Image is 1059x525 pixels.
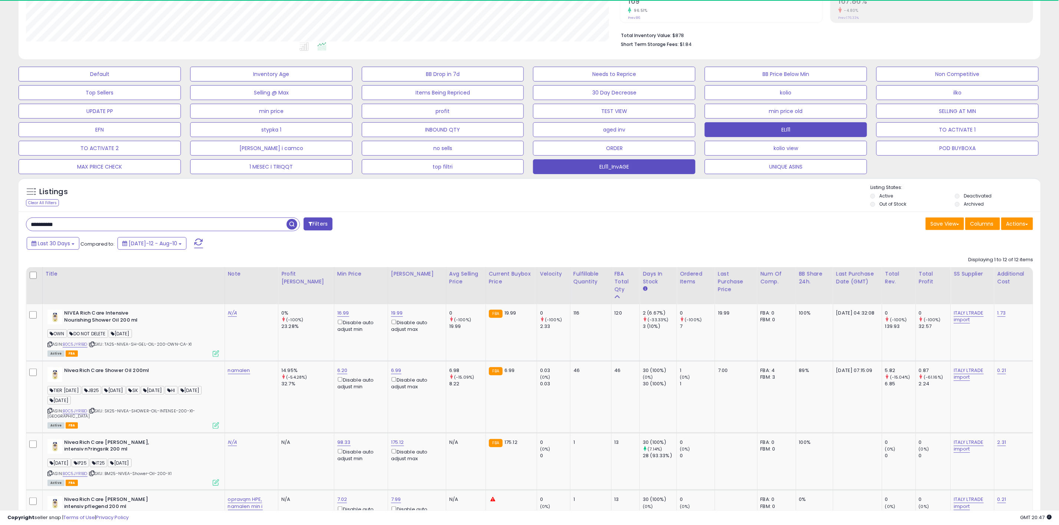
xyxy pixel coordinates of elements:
[449,310,486,316] div: 0
[190,104,353,119] button: min price
[643,452,676,459] div: 28 (93.33%)
[64,496,154,512] b: Nivea Rich Care [PERSON_NAME] intensiv pflegend 200 ml
[545,317,562,323] small: (-100%)
[885,381,916,387] div: 6.85
[46,270,222,278] div: Title
[47,480,64,486] span: All listings currently available for purchase on Amazon
[885,439,916,446] div: 0
[281,496,328,503] div: N/A
[47,310,219,356] div: ASIN:
[718,270,754,293] div: Last Purchase Price
[47,396,71,405] span: [DATE]
[449,323,486,330] div: 19.99
[47,408,195,419] span: | SKU: SK25-NIVEA-SHOWER-OIL-INTENSE-200-X1-[GEOGRAPHIC_DATA]
[281,367,334,374] div: 14.95%
[919,310,950,316] div: 0
[643,367,676,374] div: 30 (100%)
[540,439,570,446] div: 0
[876,141,1039,156] button: POD BUYBOXA
[533,104,695,119] button: TEST VIEW
[449,381,486,387] div: 8.22
[680,270,712,286] div: Ordered Items
[72,459,89,467] span: IP25
[924,374,943,380] small: (-61.16%)
[63,408,87,414] a: B0C5JYR1BD
[705,104,867,119] button: min price old
[761,270,793,286] div: Num of Comp.
[286,317,303,323] small: (-100%)
[489,310,503,318] small: FBA
[489,270,534,286] div: Current Buybox Price
[799,439,827,446] div: 100%
[879,193,893,199] label: Active
[799,496,827,503] div: 0%
[954,309,984,323] a: ITALY LTRADE import
[885,323,916,330] div: 139.93
[47,439,62,454] img: 41NMRsq+TmL._SL40_.jpg
[67,329,108,338] span: DO NOT DELETE
[628,16,640,20] small: Prev: 86
[680,452,715,459] div: 0
[643,286,647,292] small: Days In Stock.
[997,309,1006,317] a: 1.73
[19,85,181,100] button: Top Sellers
[533,85,695,100] button: 30 Day Decrease
[47,459,71,467] span: [DATE]
[621,41,679,47] b: Short Term Storage Fees:
[680,374,690,380] small: (0%)
[919,446,929,452] small: (0%)
[680,381,715,387] div: 1
[761,496,790,503] div: FBA: 0
[165,386,178,395] span: HI
[621,32,671,39] b: Total Inventory Value:
[27,237,79,250] button: Last 30 Days
[228,496,263,516] a: opravqm HPE, namalen min i max
[879,201,906,207] label: Out of Stock
[63,514,95,521] a: Terms of Use
[705,85,867,100] button: kolio
[47,422,64,429] span: All listings currently available for purchase on Amazon
[19,159,181,174] button: MAX PRICE CHECK
[573,439,606,446] div: 1
[82,386,102,395] span: JB25
[228,439,237,446] a: N/A
[281,323,334,330] div: 23.28%
[66,480,78,486] span: FBA
[680,367,715,374] div: 1
[954,496,984,510] a: ITALY LTRADE import
[362,141,524,156] button: no sells
[337,448,382,462] div: Disable auto adjust min
[449,367,486,374] div: 6.98
[761,374,790,381] div: FBM: 3
[64,439,154,455] b: Nivea Rich Care [PERSON_NAME], intensiv n?ringsrik 200 ml
[109,329,132,338] span: [DATE]
[337,496,347,503] a: 7.02
[680,323,715,330] div: 7
[391,367,401,374] a: 6.99
[19,141,181,156] button: TO ACTIVATE 2
[449,496,480,503] div: N/A
[190,122,353,137] button: stypka 1
[362,159,524,174] button: top filtri
[504,439,517,446] span: 175.12
[926,217,964,230] button: Save View
[47,386,81,395] span: TIER [DATE]
[118,237,186,250] button: [DATE]-12 - Aug-10
[7,514,129,521] div: seller snap | |
[919,381,950,387] div: 2.24
[540,270,567,278] div: Velocity
[391,270,443,278] div: [PERSON_NAME]
[337,270,385,278] div: Min Price
[615,496,634,503] div: 13
[954,367,984,381] a: ITALY LTRADE import
[643,381,676,387] div: 30 (100%)
[47,310,62,325] img: 41NMRsq+TmL._SL40_.jpg
[64,310,154,325] b: NIVEA Rich Care Intensive Nourishing Shower Oil 200 ml
[47,367,62,382] img: 41NMRsq+TmL._SL40_.jpg
[304,217,332,230] button: Filters
[643,374,653,380] small: (0%)
[89,341,192,347] span: | SKU: TA25-NIVEA-SH-GEL-OIL-200-OWN-CA-X1
[281,270,331,286] div: Profit [PERSON_NAME]
[842,8,858,13] small: -4.80%
[680,41,692,48] span: $1.84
